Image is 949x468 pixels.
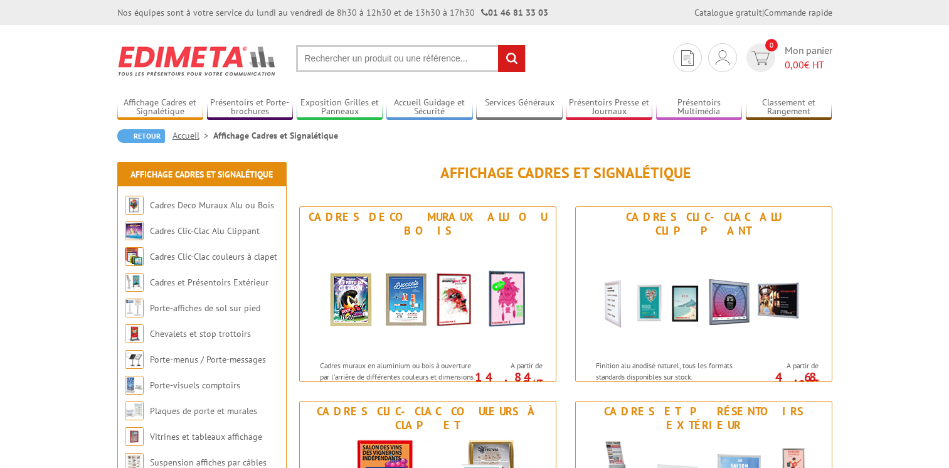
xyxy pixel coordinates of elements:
span: A partir de [479,361,543,371]
div: | [694,6,832,19]
a: Retour [117,129,165,143]
div: Cadres Deco Muraux Alu ou Bois [303,210,553,238]
img: Plaques de porte et murales [125,402,144,420]
a: Porte-visuels comptoirs [150,380,240,391]
div: Cadres et Présentoirs Extérieur [579,405,829,432]
a: Porte-affiches de sol sur pied [150,302,260,314]
span: 0 [765,39,778,51]
a: Suspension affiches par câbles [150,457,267,468]
a: Cadres Clic-Clac Alu Clippant Cadres Clic-Clac Alu Clippant Finition alu anodisé naturel, tous le... [575,206,832,382]
a: Accueil [172,130,213,141]
img: Cadres Deco Muraux Alu ou Bois [125,196,144,215]
p: 4.68 € [748,373,819,388]
a: Classement et Rangement [746,97,832,118]
a: Affichage Cadres et Signalétique [130,169,273,180]
a: Cadres et Présentoirs Extérieur [150,277,268,288]
li: Affichage Cadres et Signalétique [213,129,338,142]
a: Présentoirs et Porte-brochures [207,97,294,118]
a: Chevalets et stop trottoirs [150,328,251,339]
a: Présentoirs Multimédia [656,97,743,118]
p: Cadres muraux en aluminium ou bois à ouverture par l'arrière de différentes couleurs et dimension... [320,360,475,403]
img: Edimeta [117,38,277,84]
p: Finition alu anodisé naturel, tous les formats standards disponibles sur stock. [596,360,751,381]
img: Cadres Clic-Clac couleurs à clapet [125,247,144,266]
h1: Affichage Cadres et Signalétique [299,165,832,181]
a: Porte-menus / Porte-messages [150,354,266,365]
a: Vitrines et tableaux affichage [150,431,262,442]
img: devis rapide [716,50,729,65]
img: Cadres et Présentoirs Extérieur [125,273,144,292]
a: Services Généraux [476,97,563,118]
a: Accueil Guidage et Sécurité [386,97,473,118]
span: Mon panier [785,43,832,72]
a: devis rapide 0 Mon panier 0,00€ HT [743,43,832,72]
span: € HT [785,58,832,72]
a: Plaques de porte et murales [150,405,257,417]
a: Cadres Clic-Clac Alu Clippant [150,225,260,237]
img: devis rapide [681,50,694,66]
sup: HT [809,377,819,388]
a: Cadres Clic-Clac couleurs à clapet [150,251,277,262]
strong: 01 46 81 33 03 [481,7,548,18]
input: Rechercher un produit ou une référence... [296,45,526,72]
img: Cadres Deco Muraux Alu ou Bois [312,241,544,354]
a: Catalogue gratuit [694,7,762,18]
img: Chevalets et stop trottoirs [125,324,144,343]
a: Affichage Cadres et Signalétique [117,97,204,118]
img: devis rapide [751,51,770,65]
span: 0,00 [785,58,804,71]
a: Cadres Deco Muraux Alu ou Bois Cadres Deco Muraux Alu ou Bois Cadres muraux en aluminium ou bois ... [299,206,556,382]
img: Porte-affiches de sol sur pied [125,299,144,317]
img: Cadres Clic-Clac Alu Clippant [588,241,820,354]
a: Présentoirs Presse et Journaux [566,97,652,118]
a: Commande rapide [764,7,832,18]
img: Porte-visuels comptoirs [125,376,144,395]
a: Cadres Deco Muraux Alu ou Bois [150,199,274,211]
a: Exposition Grilles et Panneaux [297,97,383,118]
img: Cadres Clic-Clac Alu Clippant [125,221,144,240]
div: Nos équipes sont à votre service du lundi au vendredi de 8h30 à 12h30 et de 13h30 à 17h30 [117,6,548,19]
div: Cadres Clic-Clac couleurs à clapet [303,405,553,432]
input: rechercher [498,45,525,72]
img: Vitrines et tableaux affichage [125,427,144,446]
sup: HT [533,377,543,388]
img: Porte-menus / Porte-messages [125,350,144,369]
div: Cadres Clic-Clac Alu Clippant [579,210,829,238]
span: A partir de [755,361,819,371]
p: 14.84 € [472,373,543,388]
